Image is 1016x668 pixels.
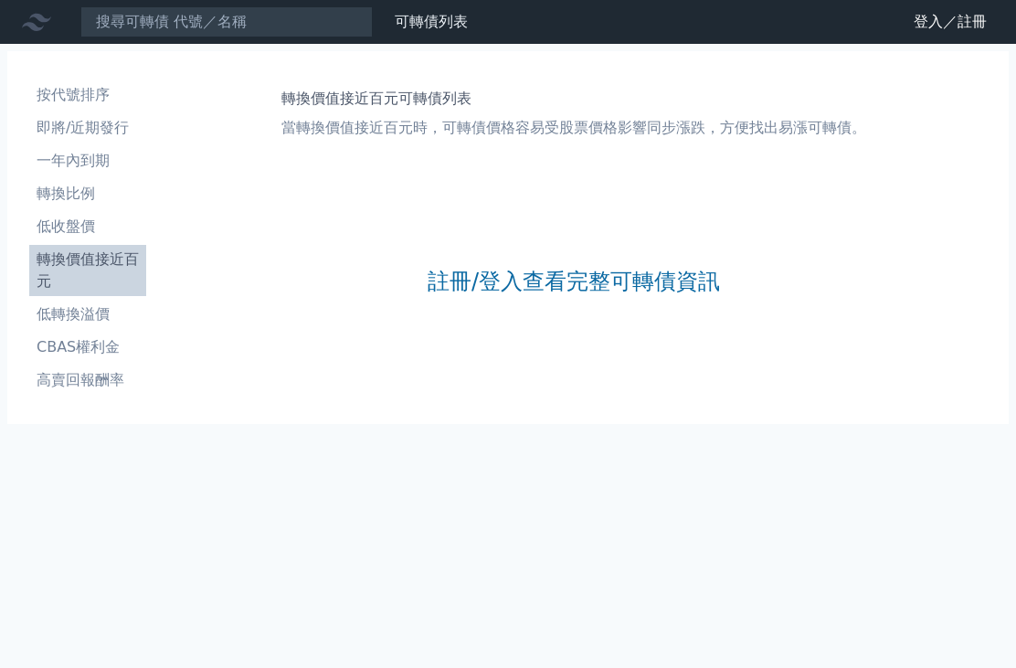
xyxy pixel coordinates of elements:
[29,113,146,143] a: 即將/近期發行
[899,7,1001,37] a: 登入／註冊
[29,84,146,106] li: 按代號排序
[29,179,146,208] a: 轉換比例
[29,80,146,110] a: 按代號排序
[29,146,146,175] a: 一年內到期
[29,117,146,139] li: 即將/近期發行
[29,303,146,325] li: 低轉換溢價
[395,13,468,30] a: 可轉債列表
[29,216,146,238] li: 低收盤價
[428,267,720,296] a: 註冊/登入查看完整可轉債資訊
[29,212,146,241] a: 低收盤價
[29,366,146,395] a: 高賣回報酬率
[29,150,146,172] li: 一年內到期
[281,88,866,110] h1: 轉換價值接近百元可轉債列表
[29,369,146,391] li: 高賣回報酬率
[80,6,373,37] input: 搜尋可轉債 代號／名稱
[29,333,146,362] a: CBAS權利金
[29,249,146,292] li: 轉換價值接近百元
[29,336,146,358] li: CBAS權利金
[281,117,866,139] p: 當轉換價值接近百元時，可轉債價格容易受股票價格影響同步漲跌，方便找出易漲可轉債。
[29,300,146,329] a: 低轉換溢價
[29,245,146,296] a: 轉換價值接近百元
[29,183,146,205] li: 轉換比例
